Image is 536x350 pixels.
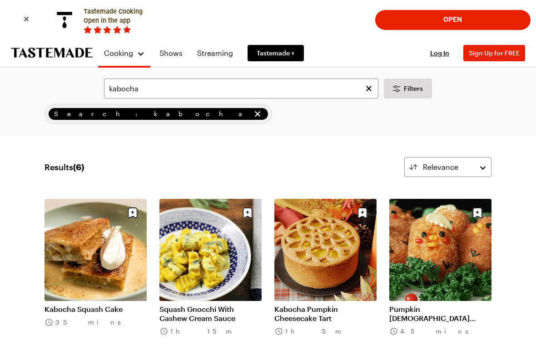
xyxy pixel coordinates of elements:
div: Close banner [20,13,32,25]
a: Tastemade + [248,45,304,61]
span: Open in the app [84,17,130,25]
button: Open [381,10,525,30]
span: ( 6 ) [73,162,84,172]
button: Save recipe [469,204,486,222]
img: App logo [51,6,78,34]
button: Cooking [104,44,145,62]
a: Kabocha Pumpkin Cheesecake Tart [274,305,377,323]
span: Search: kabocha [54,109,251,119]
button: Sign Up for FREE [463,45,525,61]
span: Results [45,161,84,173]
div: Rating:5 stars [84,26,133,34]
span: Filters [404,84,423,93]
button: Save recipe [239,204,256,222]
button: Save recipe [124,204,141,222]
span: Tastemade + [257,49,295,58]
span: Sign Up for FREE [469,49,520,57]
a: Shows [154,40,188,66]
button: Relevance [404,157,491,177]
a: To Tastemade Home Page [11,48,93,58]
span: Tastemade Cooking [84,8,143,15]
a: Kabocha Squash Cake [45,305,147,314]
button: Desktop filters [384,79,432,99]
span: Log In [430,49,449,57]
a: Pumpkin [DEMOGRAPHIC_DATA] Croquette [389,305,491,323]
button: remove Search: kabocha [253,109,263,119]
button: Clear search [364,84,374,94]
button: Log In [422,49,458,58]
a: Squash Gnocchi With Cashew Cream Sauce [159,305,262,323]
span: Cooking [104,49,133,57]
button: Save recipe [354,204,371,222]
span: Relevance [423,162,458,173]
a: Streaming [192,40,238,66]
